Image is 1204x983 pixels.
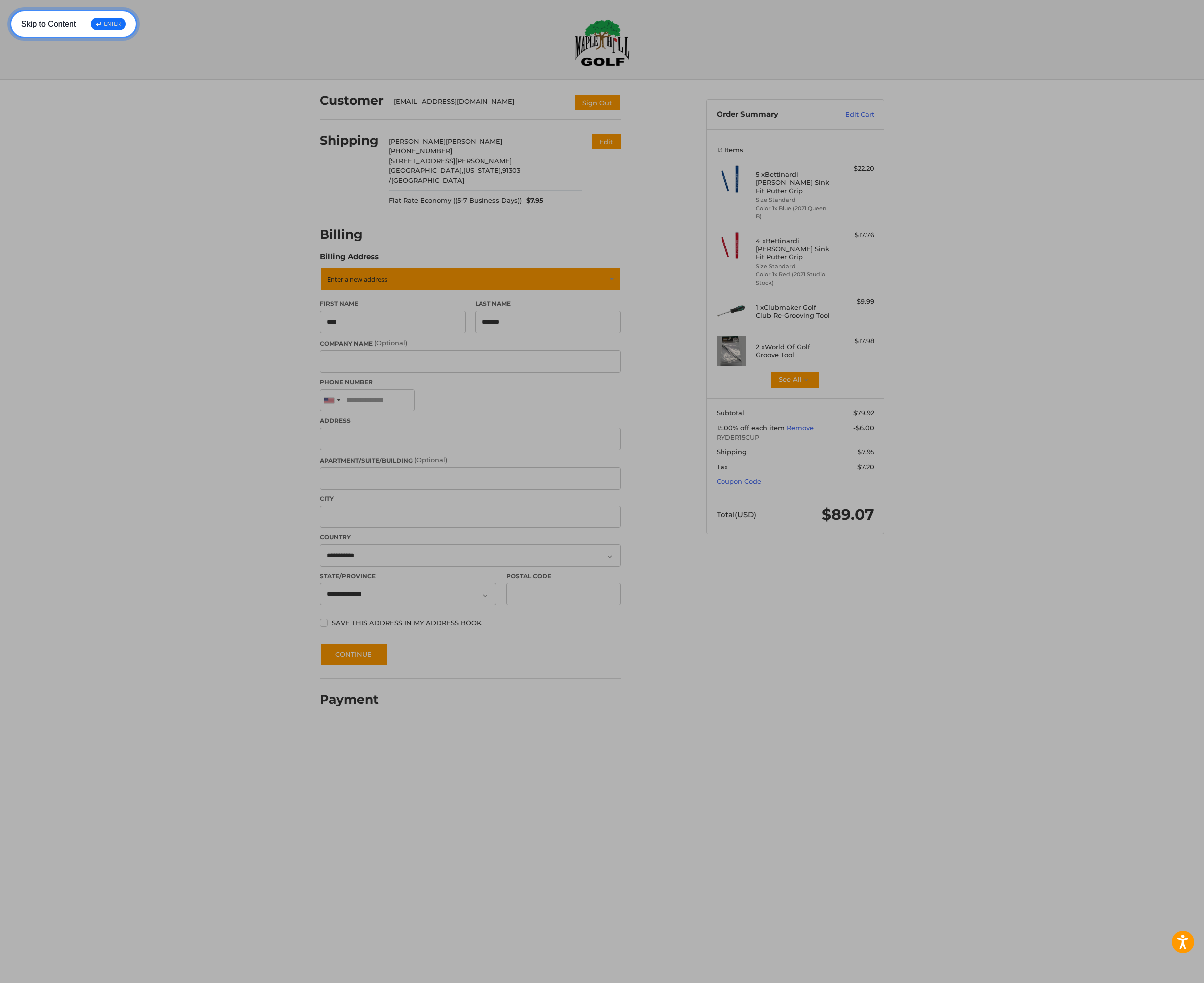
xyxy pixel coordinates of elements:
label: Phone Number [320,378,621,387]
span: [PHONE_NUMBER] [389,147,452,155]
h2: Payment [320,692,379,707]
label: Save this address in my address book. [320,619,621,627]
label: Postal Code [506,572,621,581]
span: $7.95 [522,196,544,206]
span: $7.20 [857,463,874,471]
li: Size Standard [756,196,832,204]
span: Enter a new address [327,275,387,284]
h4: 5 x Bettinardi [PERSON_NAME] Sink Fit Putter Grip [756,170,832,195]
span: 15.00% off each item [717,424,787,432]
button: Edit [592,134,621,149]
h3: 13 Items [717,146,874,154]
a: Remove [787,424,814,432]
div: $9.99 [835,297,874,307]
span: $79.92 [853,409,874,417]
span: Total (USD) [717,510,756,519]
legend: Billing Address [320,251,379,267]
a: Edit Cart [824,110,874,120]
span: [US_STATE], [463,166,502,174]
img: Maple Hill Golf [575,19,630,66]
h3: Order Summary [717,110,824,120]
span: [GEOGRAPHIC_DATA] [391,176,464,184]
span: [PERSON_NAME] [389,137,446,145]
span: -$6.00 [853,424,874,432]
button: Continue [320,643,388,666]
div: $17.98 [835,336,874,346]
div: $22.20 [835,164,874,174]
label: Company Name [320,338,621,348]
h2: Shipping [320,133,379,148]
li: Color 1x Blue (2021 Queen B) [756,204,832,221]
span: 91303 / [389,166,520,184]
span: Subtotal [717,409,744,417]
span: Shipping [717,448,747,456]
h4: 4 x Bettinardi [PERSON_NAME] Sink Fit Putter Grip [756,237,832,261]
label: Country [320,533,621,542]
div: [EMAIL_ADDRESS][DOMAIN_NAME] [394,97,564,111]
h4: 2 x World Of Golf Groove Tool [756,343,832,359]
a: Enter or select a different address [320,267,621,291]
label: First Name [320,299,466,308]
span: $7.95 [858,448,874,456]
button: Sign Out [574,94,621,111]
span: [PERSON_NAME] [446,137,502,145]
li: Color 1x Red (2021 Studio Stock) [756,270,832,287]
span: Tax [717,463,728,471]
label: State/Province [320,572,496,581]
label: Address [320,416,621,425]
label: Apartment/Suite/Building [320,455,621,465]
span: RYDER15CUP [717,433,874,443]
h4: 1 x Clubmaker Golf Club Re-Grooving Tool [756,303,832,320]
span: [GEOGRAPHIC_DATA], [389,166,463,174]
small: (Optional) [414,456,447,464]
li: Size Standard [756,262,832,271]
span: [STREET_ADDRESS][PERSON_NAME] [389,157,512,165]
div: $17.76 [835,230,874,240]
h2: Customer [320,93,384,108]
h2: Billing [320,227,378,242]
span: $89.07 [822,505,874,524]
a: Coupon Code [717,477,761,485]
div: United States: +1 [320,390,343,411]
span: Flat Rate Economy ((5-7 Business Days)) [389,196,522,206]
label: City [320,494,621,503]
small: (Optional) [374,339,407,347]
label: Last Name [475,299,621,308]
button: See All [770,371,820,389]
